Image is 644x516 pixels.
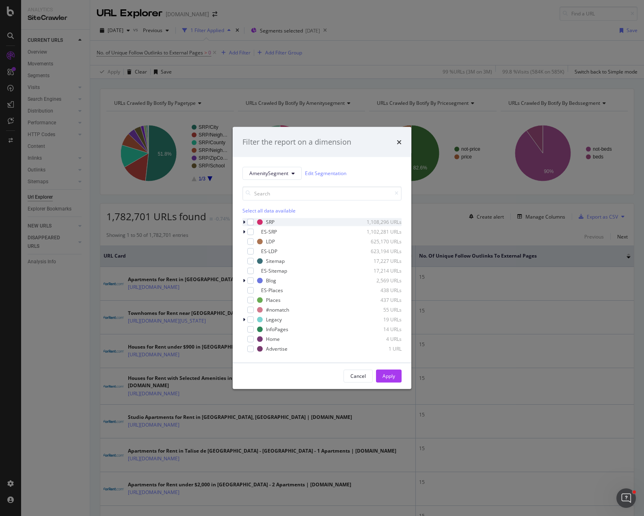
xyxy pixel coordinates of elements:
div: 625,170 URLs [362,238,402,245]
div: Select all data available [242,207,402,214]
div: Legacy [266,316,282,323]
div: 4 URLs [362,336,402,343]
div: Places [266,297,281,304]
div: 1 URL [362,345,402,352]
div: InfoPages [266,326,288,333]
div: ES-LDP [261,248,277,255]
div: 17,214 URLs [362,267,402,274]
div: SRP [266,219,274,225]
div: 438 URLs [362,287,402,294]
div: Apply [383,373,395,379]
div: Advertise [266,345,287,352]
div: ES-Sitemap [261,267,287,274]
div: 17,227 URLs [362,258,402,265]
div: 1,108,296 URLs [362,219,402,225]
div: ES-Places [261,287,283,294]
iframe: Intercom live chat [616,488,636,508]
a: Edit Segmentation [305,169,346,178]
div: 2,569 URLs [362,277,402,284]
div: #nomatch [266,306,289,313]
div: 623,194 URLs [362,248,402,255]
div: Filter the report on a dimension [242,137,351,147]
div: Home [266,336,280,343]
div: 19 URLs [362,316,402,323]
button: Apply [376,369,402,382]
div: ES-SRP [261,228,277,235]
button: AmenitySegment [242,167,302,180]
div: 1,102,281 URLs [362,228,402,235]
div: Sitemap [266,258,285,265]
button: Cancel [344,369,373,382]
div: Cancel [350,373,366,379]
div: 14 URLs [362,326,402,333]
div: modal [233,127,411,389]
span: AmenitySegment [249,170,288,177]
div: Blog [266,277,276,284]
div: 437 URLs [362,297,402,304]
div: LDP [266,238,275,245]
div: 55 URLs [362,306,402,313]
input: Search [242,186,402,200]
div: times [397,137,402,147]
